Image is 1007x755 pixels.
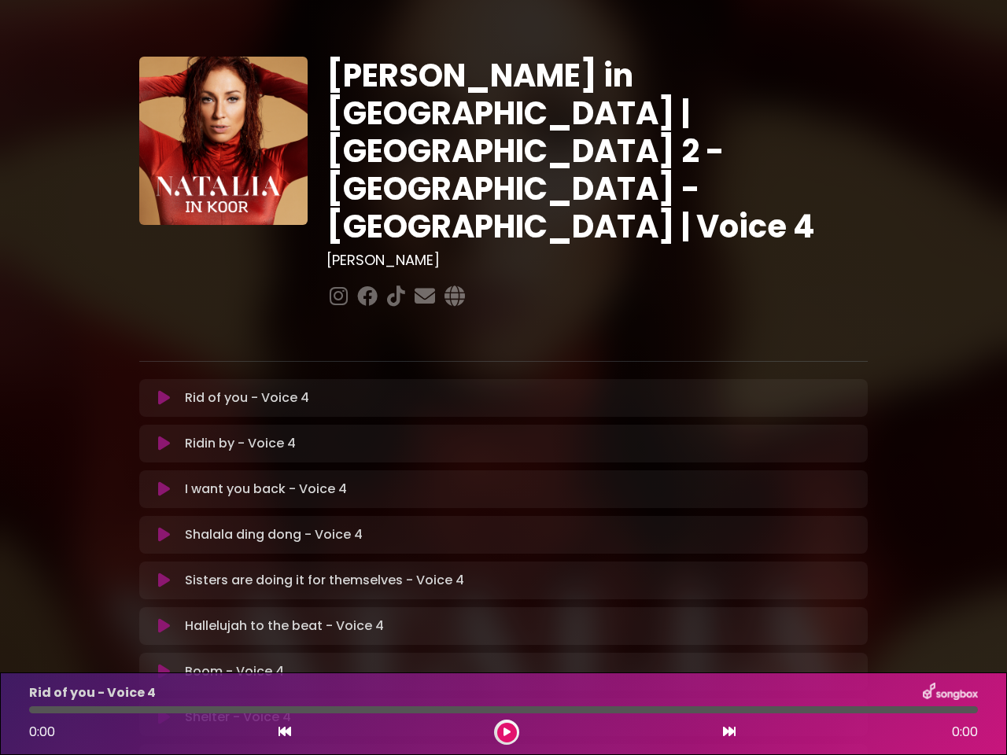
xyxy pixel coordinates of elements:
[185,480,347,499] p: I want you back - Voice 4
[185,662,284,681] p: Boom - Voice 4
[326,252,869,269] h3: [PERSON_NAME]
[29,683,156,702] p: Rid of you - Voice 4
[185,617,384,635] p: Hallelujah to the beat - Voice 4
[185,571,464,590] p: Sisters are doing it for themselves - Voice 4
[326,57,869,245] h1: [PERSON_NAME] in [GEOGRAPHIC_DATA] | [GEOGRAPHIC_DATA] 2 - [GEOGRAPHIC_DATA] - [GEOGRAPHIC_DATA] ...
[139,57,308,225] img: YTVS25JmS9CLUqXqkEhs
[185,389,309,407] p: Rid of you - Voice 4
[952,723,978,742] span: 0:00
[29,723,55,741] span: 0:00
[185,434,296,453] p: Ridin by - Voice 4
[923,683,978,703] img: songbox-logo-white.png
[185,525,363,544] p: Shalala ding dong - Voice 4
